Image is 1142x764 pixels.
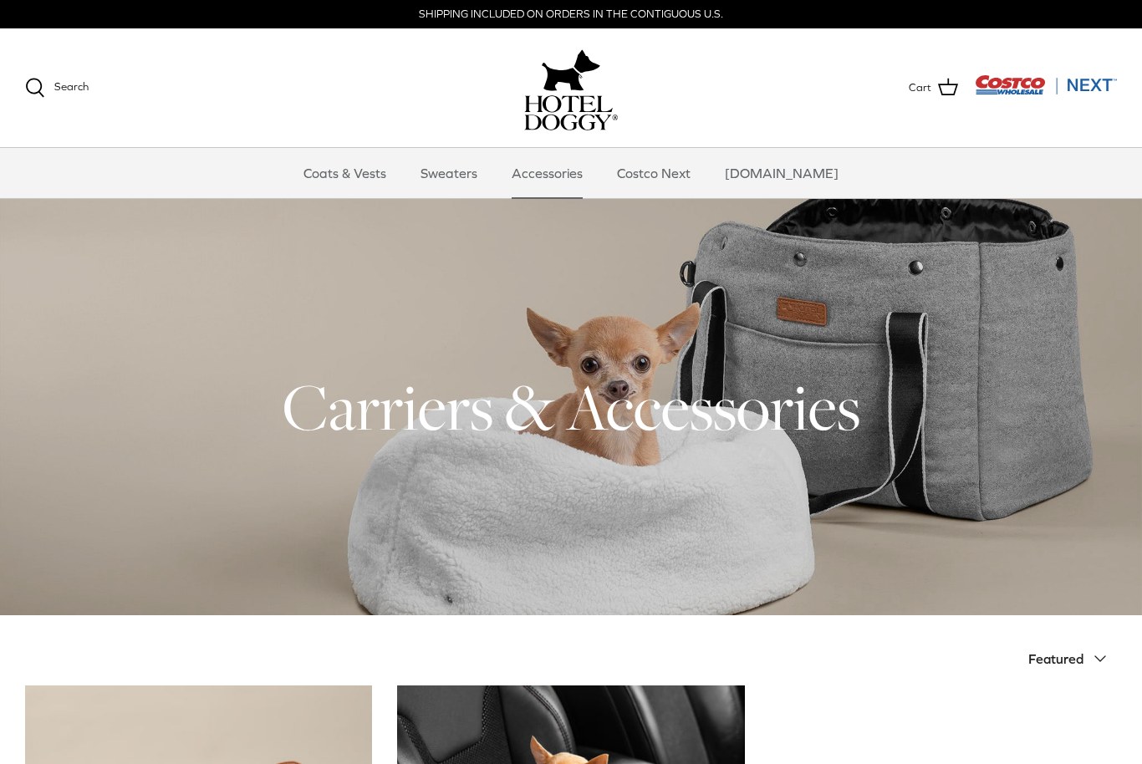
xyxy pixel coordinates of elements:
span: Search [54,80,89,93]
a: Costco Next [602,148,706,198]
img: Costco Next [975,74,1117,95]
a: Sweaters [405,148,492,198]
a: Search [25,78,89,98]
a: hoteldoggy.com hoteldoggycom [524,45,618,130]
a: Cart [909,77,958,99]
img: hoteldoggycom [524,95,618,130]
img: hoteldoggy.com [542,45,600,95]
span: Cart [909,79,931,97]
span: Featured [1028,651,1083,666]
a: Visit Costco Next [975,85,1117,98]
a: Coats & Vests [288,148,401,198]
h1: Carriers & Accessories [25,366,1117,448]
button: Featured [1028,640,1117,677]
a: [DOMAIN_NAME] [710,148,854,198]
a: Accessories [497,148,598,198]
